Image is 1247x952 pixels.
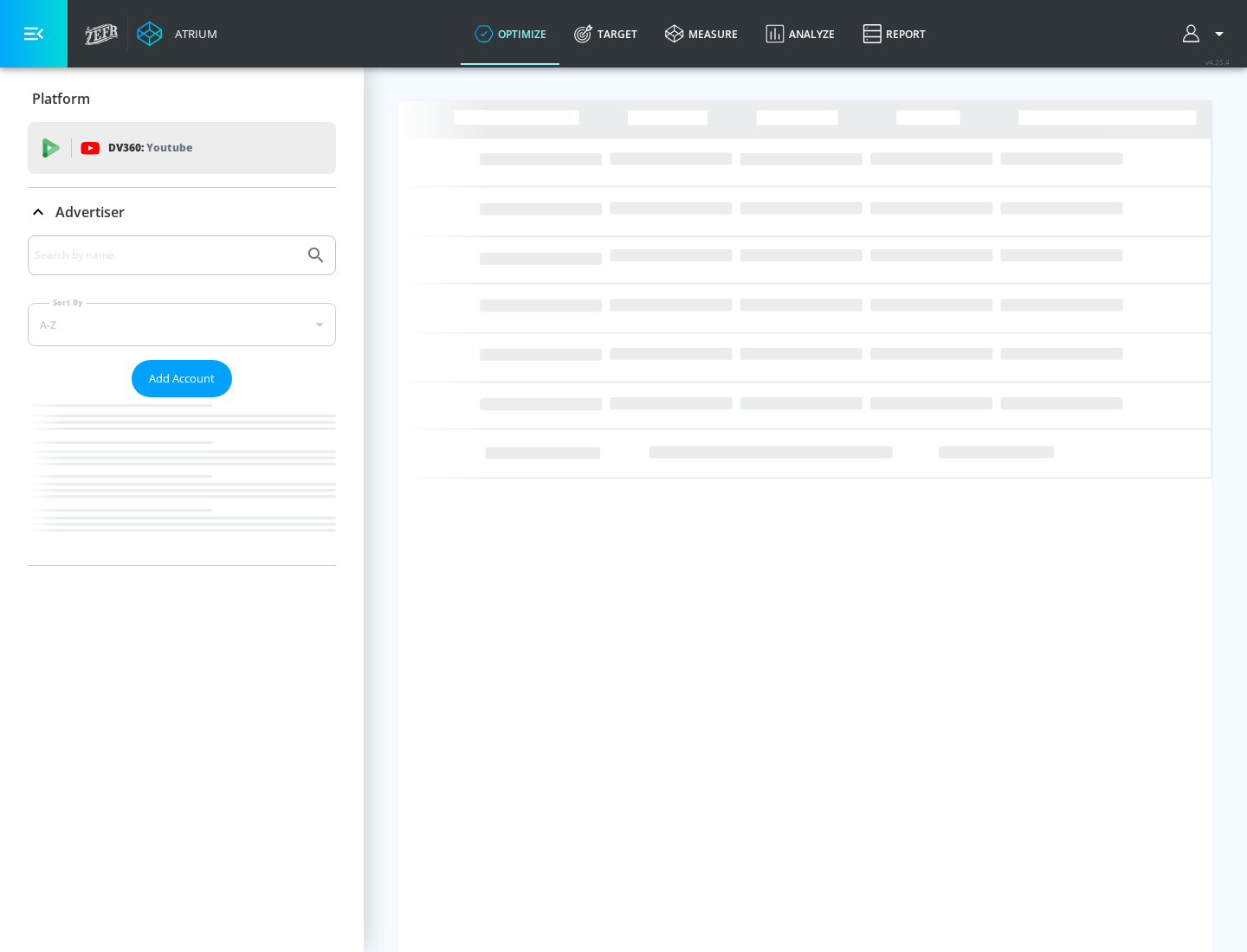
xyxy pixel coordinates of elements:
label: Sort By [49,297,87,308]
a: optimize [461,3,560,65]
div: Platform [28,74,336,123]
a: measure [651,3,752,65]
div: Atrium [168,26,217,42]
a: Analyze [752,3,849,65]
input: Search by name [35,244,297,267]
p: Youtube [146,138,192,157]
div: DV360: Youtube [28,122,336,174]
div: Advertiser [28,235,336,565]
button: Add Account [132,360,232,397]
nav: list of Advertiser [28,397,336,565]
p: Advertiser [55,203,125,222]
div: A-Z [28,303,336,346]
span: Add Account [149,369,215,389]
a: Report [849,3,940,65]
a: Target [560,3,651,65]
div: Advertiser [28,188,336,236]
a: Atrium [137,21,217,47]
span: v 4.25.4 [1205,57,1230,67]
p: Platform [32,89,90,108]
p: DV360: [108,138,192,158]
